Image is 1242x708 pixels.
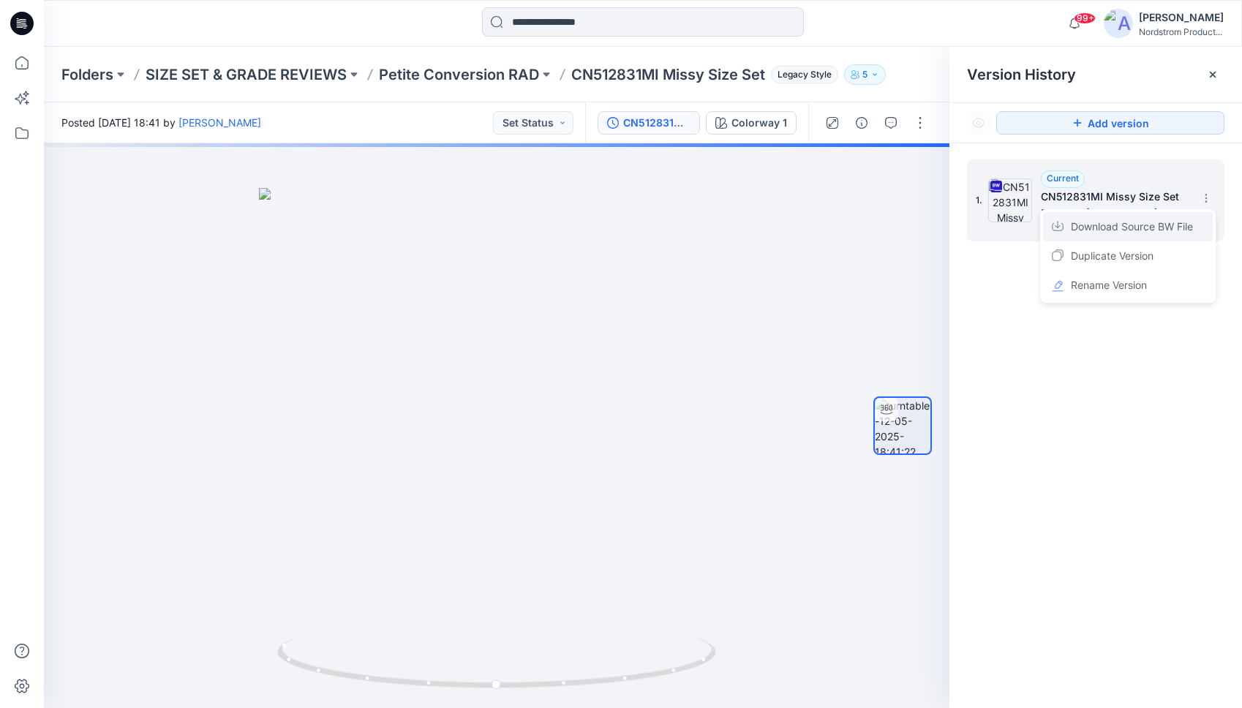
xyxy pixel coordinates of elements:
[623,115,690,131] div: CN512831MI Missy Size Set
[771,66,838,83] span: Legacy Style
[571,64,765,85] p: CN512831MI Missy Size Set
[379,64,539,85] a: Petite Conversion RAD
[178,116,261,129] a: [PERSON_NAME]
[1071,276,1147,294] span: Rename Version
[61,115,261,130] span: Posted [DATE] 18:41 by
[1047,173,1079,184] span: Current
[1207,69,1219,80] button: Close
[862,67,867,83] p: 5
[1104,9,1133,38] img: avatar
[1139,9,1224,26] div: [PERSON_NAME]
[1074,12,1096,24] span: 99+
[731,115,787,131] div: Colorway 1
[875,398,930,453] img: turntable-12-05-2025-18:41:22
[967,111,990,135] button: Show Hidden Versions
[967,66,1076,83] span: Version History
[1139,26,1224,37] div: Nordstrom Product...
[1041,188,1187,206] h5: CN512831MI Missy Size Set
[765,64,838,85] button: Legacy Style
[988,178,1032,222] img: CN512831MI Missy Size Set
[850,111,873,135] button: Details
[1071,218,1193,236] span: Download Source BW File
[61,64,113,85] a: Folders
[706,111,797,135] button: Colorway 1
[1071,247,1153,265] span: Duplicate Version
[1041,206,1187,220] span: Posted by: Lizzie Jones
[996,111,1224,135] button: Add version
[598,111,700,135] button: CN512831MI Missy Size Set
[146,64,347,85] a: SIZE SET & GRADE REVIEWS
[844,64,886,85] button: 5
[976,194,982,207] span: 1.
